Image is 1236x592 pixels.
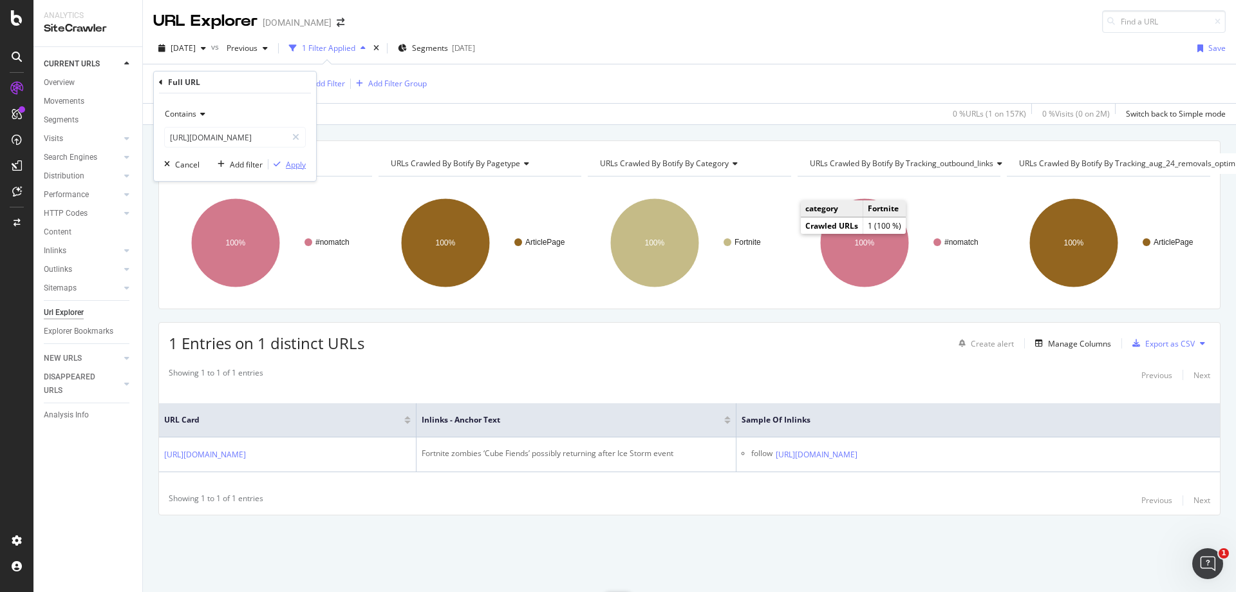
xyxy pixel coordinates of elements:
a: Search Engines [44,151,120,164]
button: Next [1194,493,1210,508]
button: Add Filter Group [351,76,427,91]
a: Explorer Bookmarks [44,325,133,338]
button: Export as CSV [1127,333,1195,354]
div: Url Explorer [44,306,84,320]
a: Segments [44,113,133,127]
div: Switch back to Simple mode [1126,108,1226,119]
span: 1 [1219,548,1229,559]
svg: A chart. [169,187,372,299]
a: Inlinks [44,244,120,258]
div: follow [751,448,772,461]
td: Crawled URLs [801,218,863,234]
button: Previous [1141,367,1172,383]
span: Sample of Inlinks [742,414,1195,426]
button: Cancel [159,158,200,171]
button: [DATE] [153,38,211,59]
div: [DOMAIN_NAME] [263,16,332,29]
a: Performance [44,188,120,202]
div: Add filter [230,159,263,170]
a: Analysis Info [44,408,133,422]
text: 100% [645,238,665,247]
h4: URLs Crawled By Botify By category [597,153,780,174]
div: times [371,42,382,55]
div: Previous [1141,370,1172,381]
span: 1 Entries on 1 distinct URLs [169,332,364,354]
div: Manage Columns [1048,338,1111,349]
svg: A chart. [379,187,582,299]
button: Switch back to Simple mode [1121,104,1226,124]
svg: A chart. [798,187,1001,299]
div: Showing 1 to 1 of 1 entries [169,367,263,383]
span: Segments [412,43,448,53]
span: Inlinks - Anchor Text [422,414,705,426]
div: Apply [286,159,306,170]
td: category [801,200,863,217]
div: Export as CSV [1145,338,1195,349]
div: [DATE] [452,43,475,53]
a: Content [44,225,133,239]
a: [URL][DOMAIN_NAME] [776,448,857,461]
span: URLs Crawled By Botify By tracking_outbound_links [810,158,993,169]
div: SiteCrawler [44,21,132,36]
span: Previous [221,43,257,53]
button: Previous [1141,493,1172,508]
td: Fortnite [863,200,906,217]
iframe: Intercom live chat [1192,548,1223,579]
span: Contains [165,108,196,119]
div: Showing 1 to 1 of 1 entries [169,493,263,508]
div: HTTP Codes [44,207,88,220]
a: HTTP Codes [44,207,120,220]
div: Content [44,225,71,239]
a: Sitemaps [44,282,120,295]
a: CURRENT URLS [44,57,120,71]
div: Segments [44,113,79,127]
div: 1 Filter Applied [302,43,355,53]
div: Next [1194,370,1210,381]
div: Analytics [44,10,132,21]
div: Overview [44,76,75,90]
svg: A chart. [1007,187,1210,299]
text: ArticlePage [525,238,565,247]
div: NEW URLS [44,352,82,365]
text: 100% [854,238,874,247]
div: arrow-right-arrow-left [337,18,344,27]
div: Distribution [44,169,84,183]
text: 100% [226,238,246,247]
text: Fortnite [735,238,761,247]
div: URL Explorer [153,10,257,32]
div: Cancel [175,159,200,170]
span: URL Card [164,414,401,426]
div: Performance [44,188,89,202]
div: Fortnite zombies ‘Cube Fiends’ possibly returning after Ice Storm event [422,448,731,459]
div: Next [1194,495,1210,506]
div: Full URL [168,77,200,88]
div: Explorer Bookmarks [44,325,113,338]
a: Overview [44,76,133,90]
input: Find a URL [1102,10,1226,33]
a: DISAPPEARED URLS [44,370,120,397]
div: Add Filter [311,78,345,89]
h4: URLs Crawled By Botify By pagetype [388,153,570,174]
text: 100% [1064,238,1084,247]
div: Outlinks [44,263,72,276]
a: Movements [44,95,133,108]
button: Save [1192,38,1226,59]
div: Inlinks [44,244,66,258]
div: Save [1208,43,1226,53]
a: Visits [44,132,120,146]
text: 100% [435,238,455,247]
button: Apply [268,158,306,171]
div: CURRENT URLS [44,57,100,71]
button: Previous [221,38,273,59]
span: 2025 Sep. 20th [171,43,196,53]
svg: A chart. [588,187,791,299]
button: Add filter [212,158,263,171]
div: Create alert [971,338,1014,349]
span: URLs Crawled By Botify By category [600,158,729,169]
div: Visits [44,132,63,146]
